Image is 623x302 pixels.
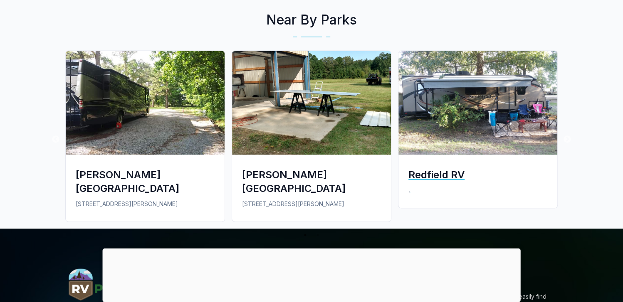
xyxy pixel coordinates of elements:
[103,248,521,300] iframe: Advertisement
[69,268,124,300] img: RVParx.com
[242,199,381,208] p: [STREET_ADDRESS][PERSON_NAME]
[242,168,381,195] div: [PERSON_NAME][GEOGRAPHIC_DATA]
[408,168,547,182] div: Redfield RV
[232,51,391,155] img: Jackson’s RV Park
[563,135,571,144] button: Next
[314,231,322,239] button: 2
[301,231,309,239] button: 1
[76,168,215,195] div: [PERSON_NAME][GEOGRAPHIC_DATA]
[62,10,561,30] h2: Near By Parks
[66,51,225,155] img: Deam Rv Park
[228,50,395,228] a: Jackson’s RV Park[PERSON_NAME][GEOGRAPHIC_DATA][STREET_ADDRESS][PERSON_NAME]
[76,199,215,208] p: [STREET_ADDRESS][PERSON_NAME]
[62,50,228,228] a: Deam Rv Park[PERSON_NAME][GEOGRAPHIC_DATA][STREET_ADDRESS][PERSON_NAME]
[52,135,60,144] button: Previous
[395,50,561,214] a: Redfield RVRedfield RV,
[408,185,547,194] p: ,
[398,51,557,155] img: Redfield RV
